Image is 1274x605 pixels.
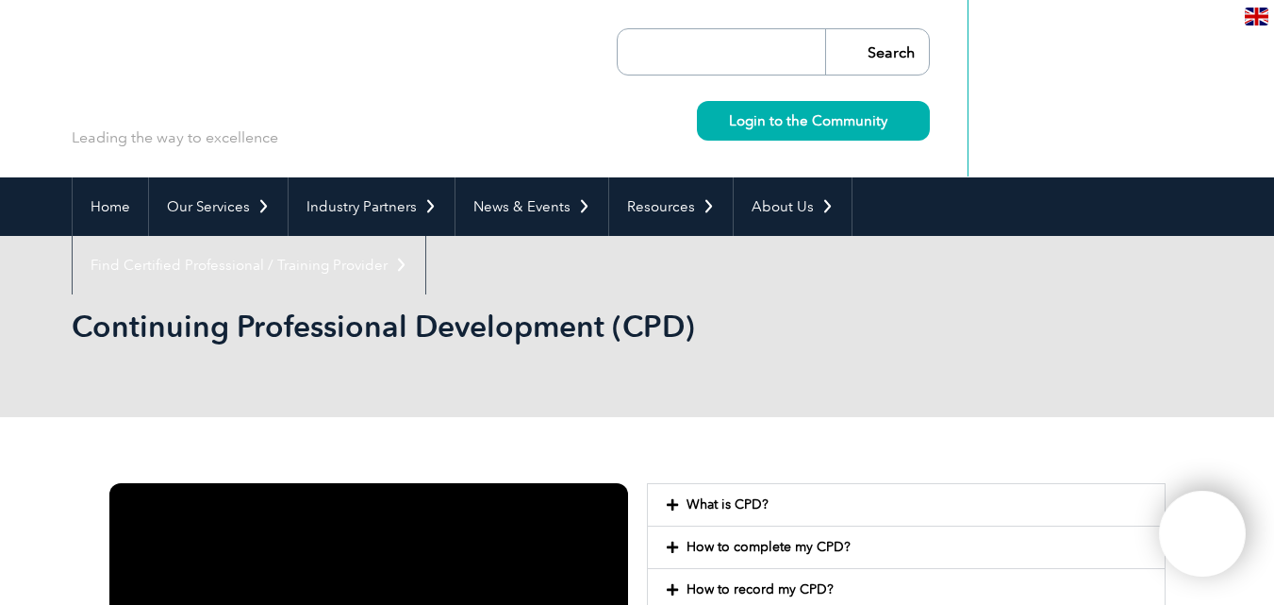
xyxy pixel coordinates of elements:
input: Search [825,29,929,75]
div: What is CPD? [648,484,1165,526]
a: About Us [734,177,852,236]
a: What is CPD? [687,496,769,513]
a: Find Certified Professional / Training Provider [73,236,425,294]
img: svg+xml;nitro-empty-id=MTY0ODoxMTY=-1;base64,PHN2ZyB2aWV3Qm94PSIwIDAgNDAwIDQwMCIgd2lkdGg9IjQwMCIg... [1179,511,1226,558]
a: News & Events [455,177,608,236]
a: Our Services [149,177,288,236]
a: Industry Partners [289,177,455,236]
img: en [1245,8,1268,25]
a: How to record my CPD? [687,581,834,597]
img: svg+xml;nitro-empty-id=MzYyOjIyMw==-1;base64,PHN2ZyB2aWV3Qm94PSIwIDAgMTEgMTEiIHdpZHRoPSIxMSIgaGVp... [887,115,898,126]
a: How to complete my CPD? [687,539,851,555]
a: Home [73,177,148,236]
a: Login to the Community [697,101,930,141]
h2: Continuing Professional Development (CPD) [72,311,864,342]
div: How to complete my CPD? [648,527,1165,568]
a: Resources [609,177,733,236]
p: Leading the way to excellence [72,127,278,148]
